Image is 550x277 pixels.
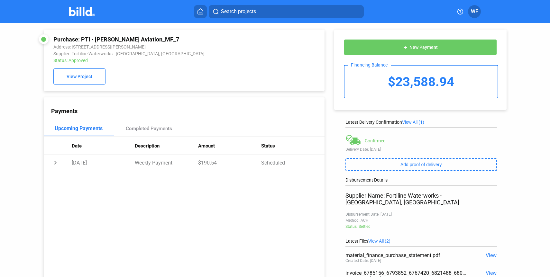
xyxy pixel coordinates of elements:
[261,155,325,170] td: Scheduled
[126,126,172,131] div: Completed Payments
[344,66,498,98] div: $23,588.94
[345,192,497,206] div: Supplier Name: Fortiline Waterworks - [GEOGRAPHIC_DATA], [GEOGRAPHIC_DATA]
[345,177,497,183] div: Disbursement Details
[72,137,135,155] th: Date
[345,270,466,276] div: invoice_6785156_6793852_6767420_6821488_680bda2975f39.pdf
[345,147,497,152] div: Delivery Date: [DATE]
[261,137,325,155] th: Status
[345,212,497,217] div: Disbursement Date: [DATE]
[67,74,92,79] span: View Project
[402,120,424,125] span: View All (1)
[345,258,381,263] div: Created Date: [DATE]
[344,39,497,55] button: New Payment
[135,137,198,155] th: Description
[471,8,478,15] span: WF
[345,252,466,258] div: material_finance_purchase_statement.pdf
[53,51,263,56] div: Supplier: Fortiline Waterworks - [GEOGRAPHIC_DATA], [GEOGRAPHIC_DATA]
[345,218,497,223] div: Method: ACH
[400,162,442,167] span: Add proof of delivery
[69,7,95,16] img: Billd Company Logo
[403,45,408,50] mat-icon: add
[468,5,481,18] button: WF
[53,36,263,43] div: Purchase: PTI - [PERSON_NAME] Aviation_MF_7
[345,224,497,229] div: Status: Settled
[55,125,103,131] div: Upcoming Payments
[51,108,325,114] div: Payments
[72,155,135,170] td: [DATE]
[221,8,256,15] span: Search projects
[345,238,497,244] div: Latest Files
[135,155,198,170] td: Weekly Payment
[486,252,497,258] span: View
[198,155,261,170] td: $190.54
[209,5,364,18] button: Search projects
[345,120,497,125] div: Latest Delivery Confirmation
[409,45,438,50] span: New Payment
[53,68,106,85] button: View Project
[368,238,390,244] span: View All (2)
[53,58,263,63] div: Status: Approved
[486,270,497,276] span: View
[53,44,263,49] div: Address: [STREET_ADDRESS][PERSON_NAME]
[365,138,386,143] div: Confirmed
[348,62,391,67] div: Financing Balance
[198,137,261,155] th: Amount
[345,158,497,171] button: Add proof of delivery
